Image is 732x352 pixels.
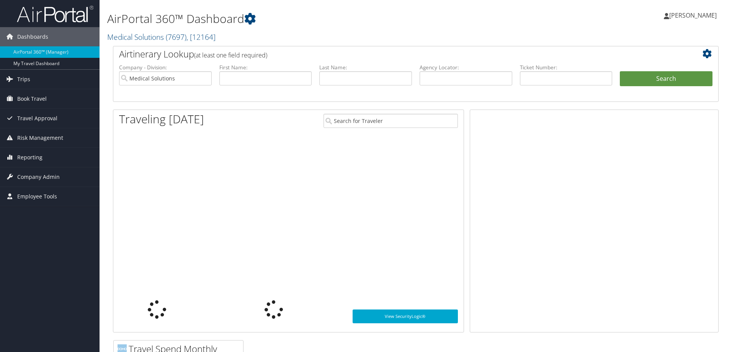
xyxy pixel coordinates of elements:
span: Risk Management [17,128,63,147]
h2: Airtinerary Lookup [119,47,662,61]
label: Last Name: [319,64,412,71]
span: Travel Approval [17,109,57,128]
span: Reporting [17,148,42,167]
span: Trips [17,70,30,89]
span: Book Travel [17,89,47,108]
a: Medical Solutions [107,32,216,42]
span: (at least one field required) [194,51,267,59]
label: First Name: [219,64,312,71]
span: Dashboards [17,27,48,46]
h1: AirPortal 360™ Dashboard [107,11,519,27]
a: View SecurityLogic® [353,309,458,323]
h1: Traveling [DATE] [119,111,204,127]
span: Employee Tools [17,187,57,206]
img: airportal-logo.png [17,5,93,23]
button: Search [620,71,712,87]
a: [PERSON_NAME] [664,4,724,27]
label: Ticket Number: [520,64,613,71]
span: Company Admin [17,167,60,187]
span: ( 7697 ) [166,32,186,42]
label: Company - Division: [119,64,212,71]
label: Agency Locator: [420,64,512,71]
input: Search for Traveler [324,114,458,128]
span: , [ 12164 ] [186,32,216,42]
span: [PERSON_NAME] [669,11,717,20]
